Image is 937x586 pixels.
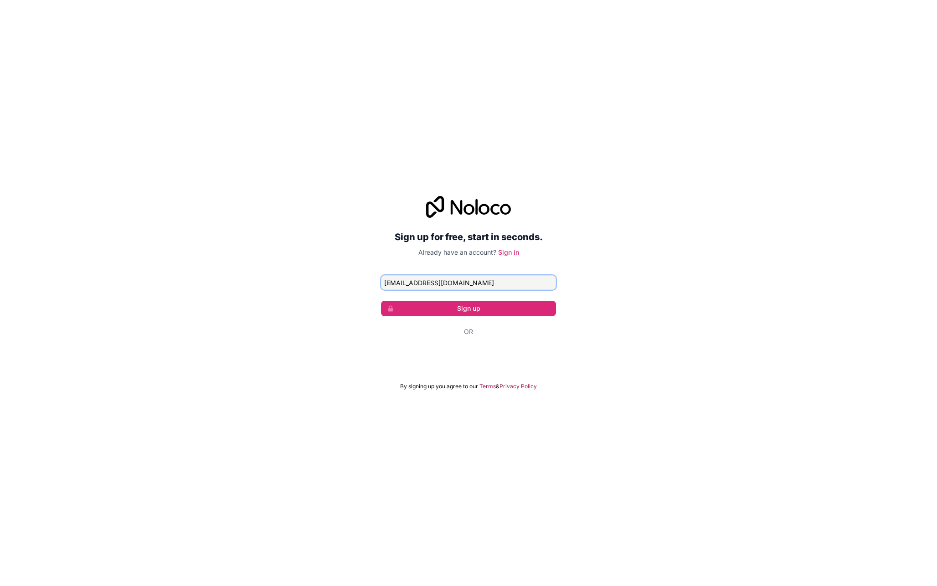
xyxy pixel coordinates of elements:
[499,383,537,390] a: Privacy Policy
[418,248,496,256] span: Already have an account?
[381,301,556,316] button: Sign up
[400,383,478,390] span: By signing up you agree to our
[464,327,473,336] span: Or
[496,383,499,390] span: &
[479,383,496,390] a: Terms
[376,346,561,366] iframe: Bouton "Se connecter avec Google"
[498,248,519,256] a: Sign in
[381,229,556,245] h2: Sign up for free, start in seconds.
[381,275,556,290] input: Email address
